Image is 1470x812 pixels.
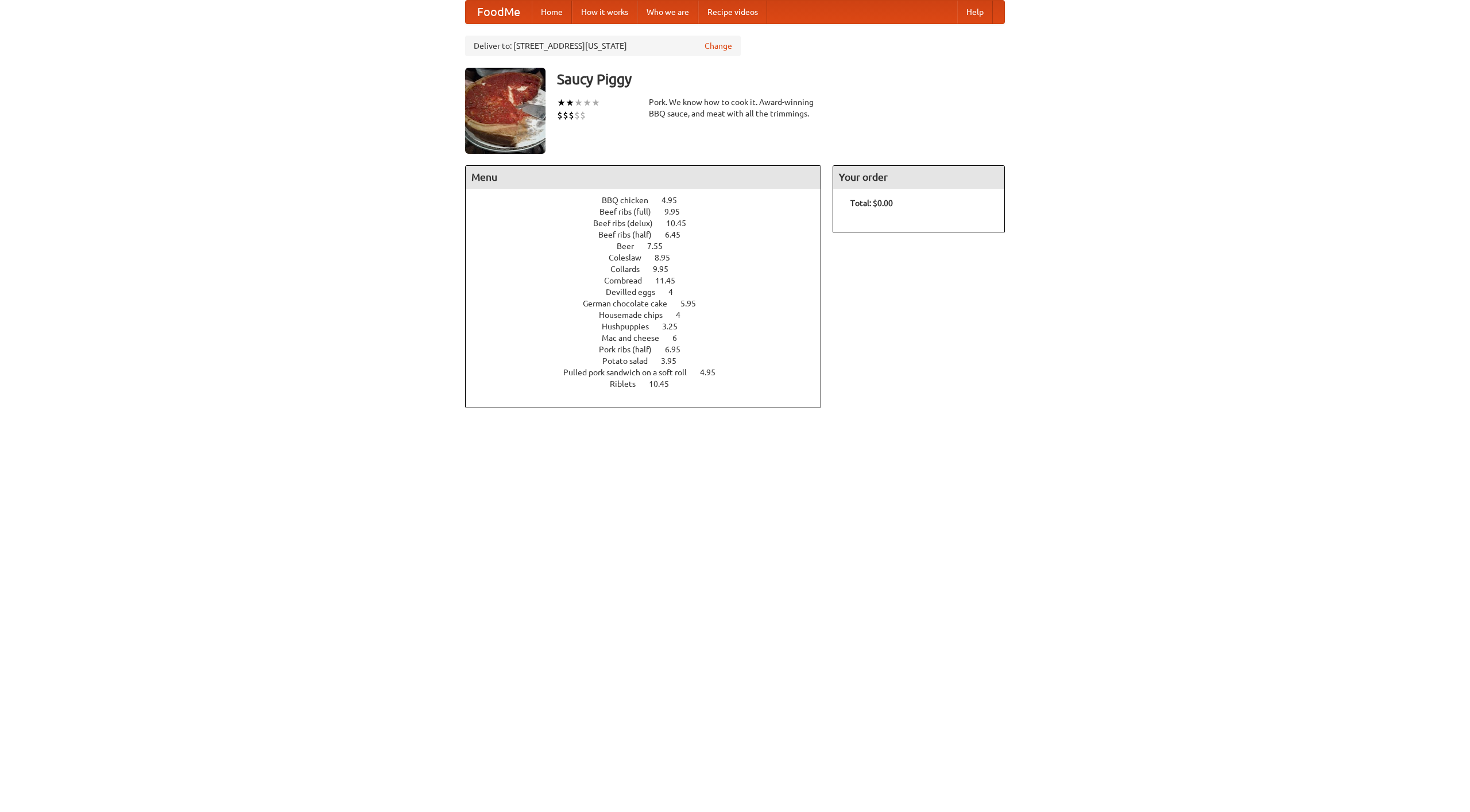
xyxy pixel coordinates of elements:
a: How it works [572,1,637,24]
span: 4.95 [700,368,727,377]
a: Hushpuppies 3.25 [602,322,699,331]
div: Pork. We know how to cook it. Award-winning BBQ sauce, and meat with all the trimmings. [649,96,821,119]
span: Housemade chips [599,310,674,320]
span: 4 [668,287,684,297]
span: 9.95 [664,207,691,216]
span: Pulled pork sandwich on a soft roll [563,368,698,377]
li: ★ [591,96,600,109]
span: 7.55 [647,242,674,251]
a: FoodMe [466,1,532,24]
h3: Saucy Piggy [557,68,1005,91]
span: 11.45 [655,276,687,285]
h4: Your order [833,166,1004,189]
a: Collards 9.95 [610,265,690,274]
a: Home [532,1,572,24]
li: ★ [583,96,591,109]
li: $ [568,109,574,122]
span: 4.95 [661,196,688,205]
span: BBQ chicken [602,196,660,205]
span: Collards [610,265,651,274]
b: Total: $0.00 [850,199,893,208]
span: Beef ribs (full) [599,207,663,216]
span: 9.95 [653,265,680,274]
a: Beef ribs (half) 6.45 [598,230,702,239]
a: Pork ribs (half) 6.95 [599,345,702,354]
a: Potato salad 3.95 [602,356,698,366]
span: Mac and cheese [602,333,671,343]
span: 10.45 [649,379,680,388]
span: 6.45 [665,230,692,239]
img: angular.jpg [465,68,546,154]
span: Devilled eggs [606,287,667,297]
span: 10.45 [666,219,698,228]
h4: Menu [466,166,821,189]
span: Beef ribs (half) [598,230,663,239]
li: ★ [566,96,574,109]
span: 6.95 [665,345,692,354]
div: Deliver to: [STREET_ADDRESS][US_STATE] [465,36,741,56]
a: Beer 7.55 [617,242,684,251]
span: 3.95 [661,356,688,366]
a: German chocolate cake 5.95 [583,299,717,308]
a: Beef ribs (full) 9.95 [599,207,701,216]
li: ★ [557,96,566,109]
a: Beef ribs (delux) 10.45 [593,219,707,228]
span: 3.25 [662,322,689,331]
li: $ [563,109,568,122]
span: 6 [672,333,688,343]
a: Housemade chips 4 [599,310,702,320]
span: Potato salad [602,356,659,366]
a: BBQ chicken 4.95 [602,196,698,205]
a: Change [705,40,732,52]
span: 8.95 [655,253,682,262]
a: Devilled eggs 4 [606,287,694,297]
li: $ [574,109,580,122]
span: Pork ribs (half) [599,345,663,354]
a: Mac and cheese 6 [602,333,698,343]
a: Riblets 10.45 [610,379,690,388]
span: Cornbread [604,276,653,285]
span: German chocolate cake [583,299,679,308]
a: Who we are [637,1,698,24]
span: Riblets [610,379,647,388]
a: Help [957,1,993,24]
a: Coleslaw 8.95 [609,253,691,262]
a: Recipe videos [698,1,767,24]
a: Cornbread 11.45 [604,276,697,285]
span: Beef ribs (delux) [593,219,664,228]
li: $ [580,109,586,122]
span: 5.95 [680,299,707,308]
a: Pulled pork sandwich on a soft roll 4.95 [563,368,737,377]
li: $ [557,109,563,122]
span: 4 [676,310,692,320]
span: Coleslaw [609,253,653,262]
li: ★ [574,96,583,109]
span: Beer [617,242,645,251]
span: Hushpuppies [602,322,660,331]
